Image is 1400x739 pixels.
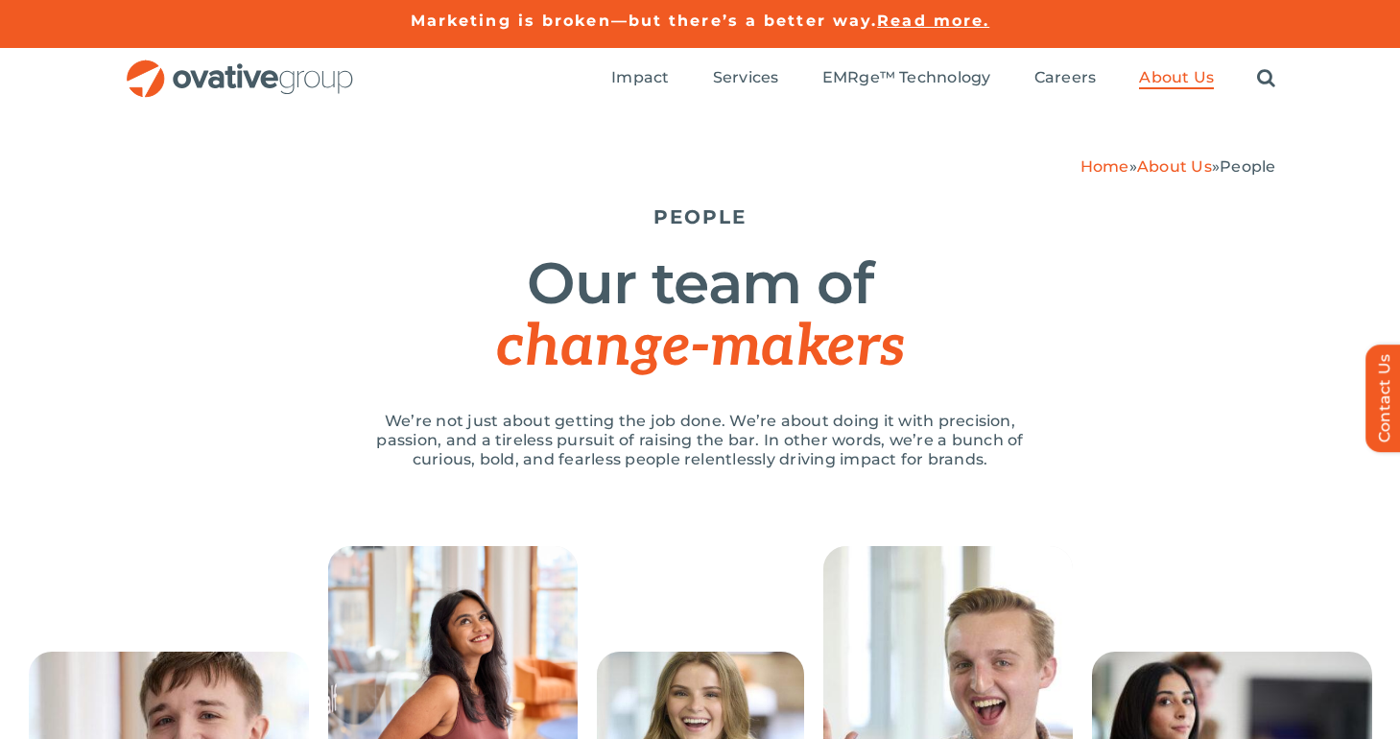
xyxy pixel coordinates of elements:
[411,12,878,30] a: Marketing is broken—but there’s a better way.
[1080,157,1129,176] a: Home
[1220,157,1275,176] span: People
[125,252,1276,378] h1: Our team of
[713,68,779,87] span: Services
[1034,68,1097,87] span: Careers
[125,205,1276,228] h5: PEOPLE
[355,412,1046,469] p: We’re not just about getting the job done. We’re about doing it with precision, passion, and a ti...
[822,68,991,87] span: EMRge™ Technology
[611,68,669,89] a: Impact
[611,68,669,87] span: Impact
[611,48,1275,109] nav: Menu
[1257,68,1275,89] a: Search
[496,313,903,382] span: change-makers
[822,68,991,89] a: EMRge™ Technology
[713,68,779,89] a: Services
[1139,68,1214,89] a: About Us
[1080,157,1276,176] span: » »
[1034,68,1097,89] a: Careers
[125,58,355,76] a: OG_Full_horizontal_RGB
[877,12,989,30] a: Read more.
[1139,68,1214,87] span: About Us
[1137,157,1212,176] a: About Us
